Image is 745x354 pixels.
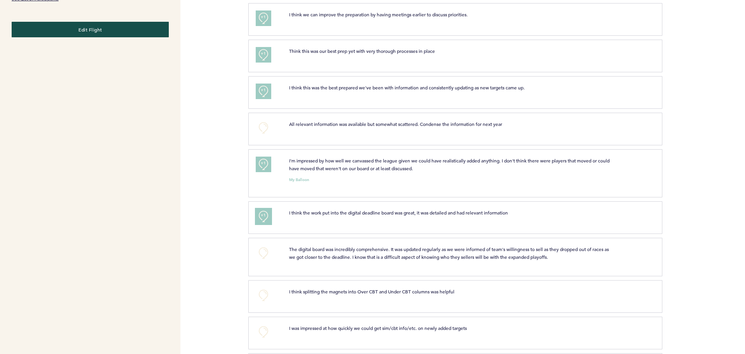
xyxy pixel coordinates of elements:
span: All relevant information was available but somewhat scattered. Condense the information for next ... [289,121,502,127]
button: +1 [256,47,271,63]
span: +1 [261,159,266,167]
button: +1 [256,84,271,99]
span: I think the work put into the digital deadline board was great, it was detailed and had relevant ... [289,209,508,216]
small: My Balloon [289,178,309,182]
span: The digital board was incredibly comprehensive. It was updated regularly as we were informed of t... [289,246,610,260]
button: +1 [256,157,271,172]
span: +1 [261,86,266,94]
span: Think this was our best prep yet with very thorough processes in place [289,48,435,54]
span: I was impressed at how quickly we could get sim/cbt info/etc. on newly added targets [289,325,467,331]
span: I'm impressed by how well we canvassed the league given we could have realistically added anythin... [289,157,611,171]
span: +1 [261,13,266,21]
button: +1 [256,10,271,26]
span: +1 [261,50,266,58]
span: Edit Flight [78,26,102,33]
span: I think splitting the magnets into Over CBT and Under CBT columns was helpful [289,288,454,295]
span: I think this was the best prepared we've been with information and consistently updating as new t... [289,84,525,91]
button: Edit Flight [12,22,169,37]
span: +1 [261,211,266,219]
button: +1 [256,209,271,224]
span: I think we can improve the preparation by having meetings earlier to discuss priorities. [289,11,468,17]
